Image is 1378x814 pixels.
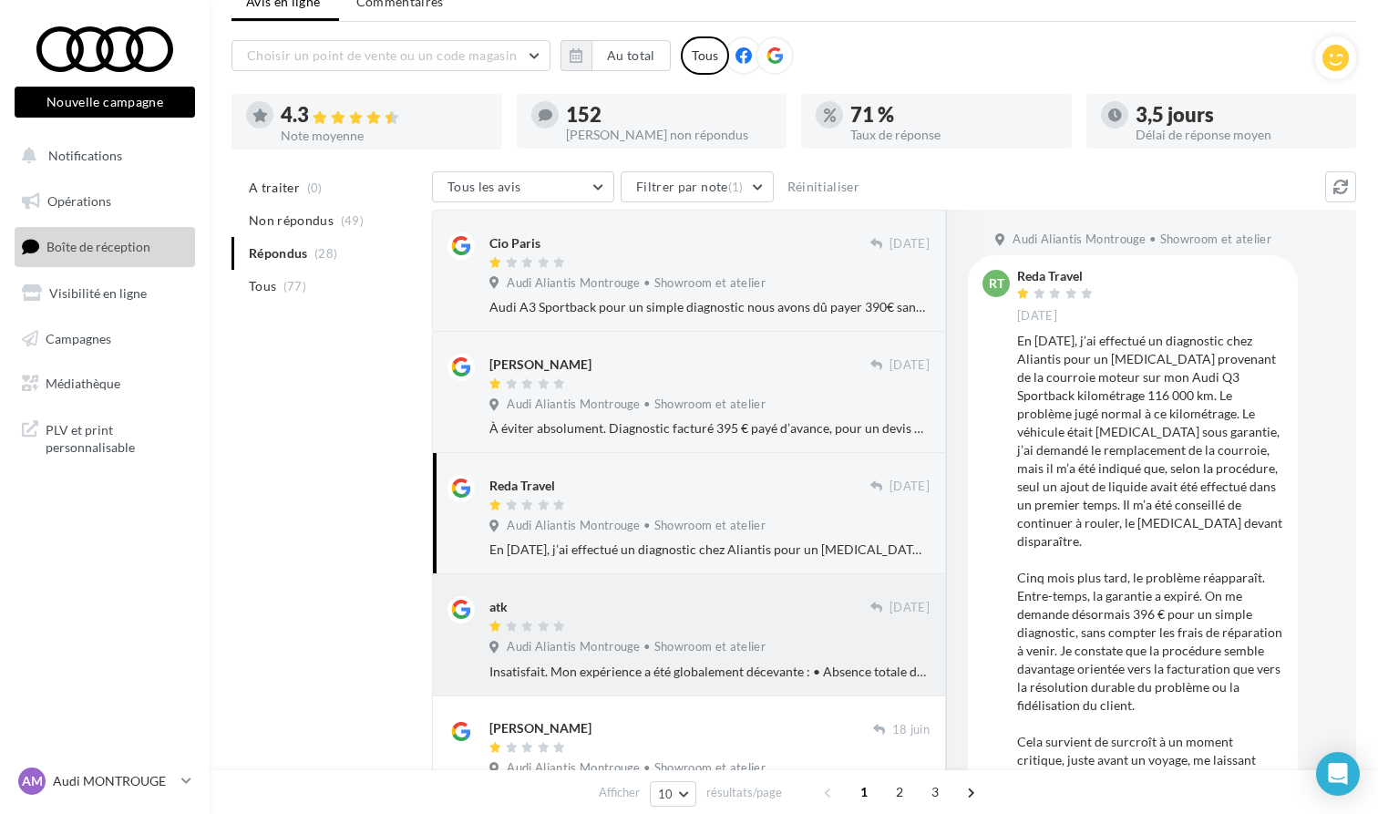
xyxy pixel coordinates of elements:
div: Reda Travel [1017,270,1097,283]
span: Notifications [48,148,122,163]
div: Note moyenne [281,129,488,142]
a: PLV et print personnalisable [11,410,199,464]
span: Afficher [599,784,640,801]
div: En [DATE], j’ai effectué un diagnostic chez Aliantis pour un [MEDICAL_DATA] provenant de la courr... [489,541,930,559]
span: résultats/page [706,784,782,801]
span: 10 [658,787,674,801]
span: Campagnes [46,330,111,345]
button: Au total [560,40,671,71]
a: AM Audi MONTROUGE [15,764,195,799]
button: Réinitialiser [780,176,868,198]
a: Médiathèque [11,365,199,403]
div: Cio Paris [489,234,540,252]
span: RT [989,274,1004,293]
span: AM [22,772,43,790]
div: En [DATE], j’ai effectué un diagnostic chez Aliantis pour un [MEDICAL_DATA] provenant de la courr... [1017,332,1283,806]
div: [PERSON_NAME] non répondus [566,129,773,141]
span: 2 [885,778,914,807]
span: Tous [249,277,276,295]
button: Au total [591,40,671,71]
div: 3,5 jours [1136,105,1342,125]
a: Boîte de réception [11,227,199,266]
div: Reda Travel [489,477,555,495]
span: PLV et print personnalisable [46,417,188,457]
div: 4.3 [281,105,488,126]
div: Délai de réponse moyen [1136,129,1342,141]
span: [DATE] [890,236,930,252]
span: (0) [307,180,323,195]
div: 152 [566,105,773,125]
span: Tous les avis [447,179,521,194]
span: Boîte de réception [46,239,150,254]
span: Audi Aliantis Montrouge • Showroom et atelier [507,518,766,534]
span: Audi Aliantis Montrouge • Showroom et atelier [507,275,766,292]
div: Audi A3 Sportback pour un simple diagnostic nous avons dû payer 390€ sans réparation. L’équipe es... [489,298,930,316]
span: Audi Aliantis Montrouge • Showroom et atelier [507,639,766,655]
span: 3 [920,778,950,807]
div: atk [489,598,508,616]
span: Opérations [47,193,111,209]
button: Nouvelle campagne [15,87,195,118]
p: Audi MONTROUGE [53,772,174,790]
a: Campagnes [11,320,199,358]
span: Audi Aliantis Montrouge • Showroom et atelier [507,760,766,777]
span: 18 juin [892,722,930,738]
span: Choisir un point de vente ou un code magasin [247,47,517,63]
span: Audi Aliantis Montrouge • Showroom et atelier [507,397,766,413]
span: [DATE] [890,357,930,374]
span: Non répondus [249,211,334,230]
span: 1 [849,778,879,807]
div: Open Intercom Messenger [1316,752,1360,796]
button: 10 [650,781,696,807]
div: À éviter absolument. Diagnostic facturé 395 € payé d’avance, pour un devis délirant de plus de 3 ... [489,419,930,438]
div: [PERSON_NAME] [489,355,591,374]
div: Tous [681,36,729,75]
button: Filtrer par note(1) [621,171,774,202]
div: Insatisfait. Mon expérience a été globalement décevante : • Absence totale de suivi client pendan... [489,663,930,681]
span: [DATE] [1017,308,1057,325]
div: 71 % [850,105,1057,125]
span: (1) [728,180,744,194]
span: Médiathèque [46,376,120,391]
span: Audi Aliantis Montrouge • Showroom et atelier [1013,232,1271,248]
a: Opérations [11,182,199,221]
button: Notifications [11,137,191,175]
span: Visibilité en ligne [49,285,147,301]
span: [DATE] [890,600,930,616]
span: [DATE] [890,479,930,495]
span: A traiter [249,179,300,197]
span: (77) [283,279,306,294]
a: Visibilité en ligne [11,274,199,313]
div: [PERSON_NAME] [489,719,591,737]
button: Tous les avis [432,171,614,202]
button: Choisir un point de vente ou un code magasin [231,40,550,71]
span: (49) [341,213,364,228]
div: Taux de réponse [850,129,1057,141]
